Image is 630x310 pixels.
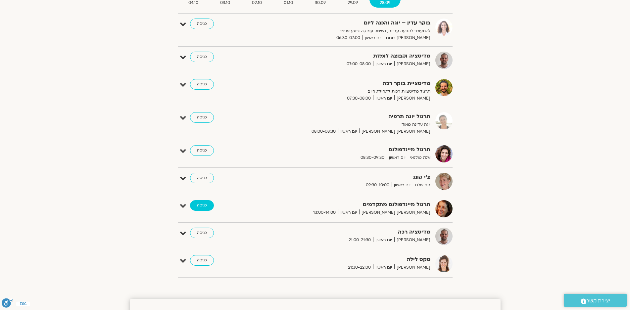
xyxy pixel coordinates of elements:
strong: מדיטציה וקבוצה לומדת [268,52,430,61]
a: כניסה [190,145,214,156]
span: [PERSON_NAME] [394,61,430,67]
span: [PERSON_NAME] רוחם [384,34,430,41]
span: 06:30-07:00 [334,34,363,41]
span: [PERSON_NAME] [394,264,430,271]
span: 21:30-22:00 [346,264,373,271]
span: [PERSON_NAME] [394,95,430,102]
strong: תרגול מיינדפולנס [268,145,430,154]
span: 07:00-08:00 [344,61,373,67]
strong: מדיטציית בוקר רכה [268,79,430,88]
p: להתעורר לתנועה עדינה, נשימה עמוקה ורוגע פנימי [268,27,430,34]
span: [PERSON_NAME] [PERSON_NAME] [359,209,430,216]
span: יום ראשון [373,95,394,102]
span: 21:00-21:30 [346,237,373,244]
span: 08:00-08:30 [309,128,338,135]
span: [PERSON_NAME] [394,237,430,244]
span: אלה טולנאי [408,154,430,161]
strong: בוקר עדין – יוגה והכנה ליום [268,19,430,27]
span: 09:30-10:00 [363,182,392,189]
span: יום ראשון [338,209,359,216]
span: יום ראשון [363,34,384,41]
span: יום ראשון [373,237,394,244]
a: יצירת קשר [564,294,627,307]
p: תרגול מדיטציות רכות לתחילת היום [268,88,430,95]
span: [PERSON_NAME] [PERSON_NAME] [359,128,430,135]
a: כניסה [190,173,214,183]
a: כניסה [190,112,214,123]
a: כניסה [190,52,214,62]
a: כניסה [190,200,214,211]
span: 13:00-14:00 [311,209,338,216]
span: 08:30-09:30 [358,154,387,161]
span: חני שלם [413,182,430,189]
strong: תרגול יוגה תרפיה [268,112,430,121]
p: יוגה עדינה מאוד [268,121,430,128]
span: יצירת קשר [586,296,610,305]
strong: צ'י קונג [268,173,430,182]
span: יום ראשון [338,128,359,135]
strong: מדיטציה רכה [268,228,430,237]
span: 07:30-08:00 [345,95,373,102]
span: יום ראשון [387,154,408,161]
span: יום ראשון [373,264,394,271]
a: כניסה [190,228,214,238]
span: יום ראשון [392,182,413,189]
strong: תרגול מיינדפולנס מתקדמים [268,200,430,209]
strong: טקס לילה [268,255,430,264]
a: כניסה [190,19,214,29]
a: כניסה [190,255,214,266]
a: כניסה [190,79,214,90]
span: יום ראשון [373,61,394,67]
